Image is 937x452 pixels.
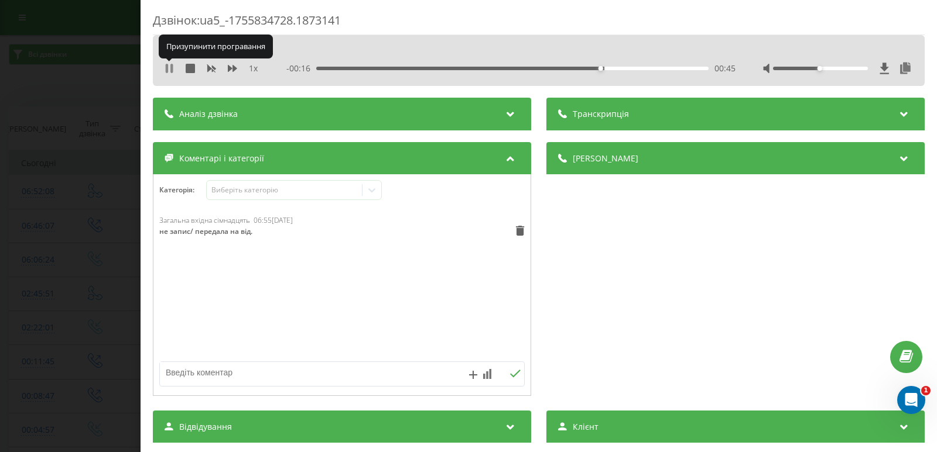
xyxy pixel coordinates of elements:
div: не запис/ передала на від. [159,227,266,236]
div: 06:55[DATE] [254,216,293,225]
span: - 00:16 [286,63,316,74]
span: 1 [921,386,931,395]
span: Транскрипція [573,108,629,120]
div: Accessibility label [599,66,603,71]
iframe: Intercom live chat [897,386,925,414]
div: Accessibility label [817,66,822,71]
span: Загальна вхідна сімнадцять [159,215,250,225]
div: Призупинити програвання [159,34,273,58]
div: Виберіть категорію [211,185,358,195]
span: Відвідування [179,421,232,433]
span: 1 x [249,63,258,74]
div: Дзвінок : ua5_-1755834728.1873141 [153,12,925,35]
span: 00:45 [714,63,736,74]
span: Коментарі і категорії [179,153,264,164]
h4: Категорія : [159,186,206,194]
span: Аналіз дзвінка [179,108,238,120]
span: [PERSON_NAME] [573,153,638,164]
span: Клієнт [573,421,599,433]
